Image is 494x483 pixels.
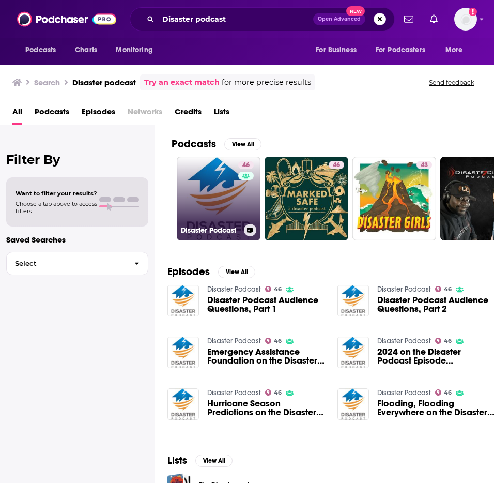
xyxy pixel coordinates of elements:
div: Search podcasts, credits, & more... [130,7,395,31]
button: Open AdvancedNew [313,13,365,25]
a: 46 [265,286,282,292]
a: 46 [329,161,344,169]
span: Monitoring [116,43,152,57]
a: Episodes [82,103,115,125]
img: User Profile [454,8,477,31]
span: 46 [444,390,452,395]
img: Podchaser - Follow, Share and Rate Podcasts [17,9,116,29]
span: Charts [75,43,97,57]
button: open menu [109,40,166,60]
p: Saved Searches [6,235,148,245]
a: Disaster Podcast [207,388,261,397]
span: 46 [333,160,340,171]
a: 46 [265,389,282,396]
h2: Lists [167,454,187,467]
a: Disaster Podcast [377,388,431,397]
button: open menu [18,40,69,60]
a: Disaster Podcast Audience Questions, Part 1 [207,296,325,313]
a: 46 [435,389,452,396]
span: New [346,6,365,16]
span: Logged in as bbrockman [454,8,477,31]
span: Podcasts [25,43,56,57]
img: Disaster Podcast Audience Questions, Part 2 [337,285,369,316]
input: Search podcasts, credits, & more... [158,11,313,27]
button: open menu [308,40,369,60]
a: Show notifications dropdown [400,10,418,28]
a: All [12,103,22,125]
span: 46 [242,160,250,171]
h3: Search [34,78,60,87]
span: 46 [274,339,282,343]
a: Disaster Podcast [377,285,431,294]
span: 46 [274,390,282,395]
a: 43 [352,157,436,240]
span: 43 [421,160,428,171]
button: Send feedback [426,78,477,87]
button: Show profile menu [454,8,477,31]
button: open menu [438,40,476,60]
a: Show notifications dropdown [426,10,442,28]
img: 2024 on the Disaster Podcast Episode Retrospective [337,337,369,368]
a: EpisodesView All [167,265,255,278]
span: for more precise results [222,77,311,88]
img: Hurricane Season Predictions on the Disaster Podcast [167,388,199,420]
button: open menu [369,40,440,60]
span: More [445,43,463,57]
a: Credits [175,103,202,125]
span: Select [7,260,126,267]
a: ListsView All [167,454,233,467]
a: 46 [238,161,254,169]
a: Emergency Assistance Foundation on the Disaster Podcast [207,348,325,365]
h3: Disaster podcast [72,78,136,87]
span: For Business [316,43,357,57]
h2: Filter By [6,152,148,167]
button: View All [195,455,233,467]
h2: Podcasts [172,138,216,150]
svg: Add a profile image [469,8,477,16]
span: 46 [274,287,282,292]
a: 43 [416,161,432,169]
span: For Podcasters [376,43,425,57]
a: Disaster Podcast [207,337,261,345]
a: 46Disaster Podcast [177,157,260,240]
a: 46 [265,157,348,240]
span: Choose a tab above to access filters. [16,200,97,215]
a: Disaster Podcast [207,285,261,294]
span: Open Advanced [318,17,361,22]
img: Emergency Assistance Foundation on the Disaster Podcast [167,337,199,368]
a: 46 [435,286,452,292]
button: View All [224,138,261,150]
a: PodcastsView All [172,138,261,150]
a: Lists [214,103,229,125]
a: 46 [435,338,452,344]
span: Want to filter your results? [16,190,97,197]
a: 46 [265,338,282,344]
a: Disaster Podcast [377,337,431,345]
img: Disaster Podcast Audience Questions, Part 1 [167,285,199,316]
h3: Disaster Podcast [181,226,240,235]
a: Hurricane Season Predictions on the Disaster Podcast [207,399,325,417]
span: 46 [444,287,452,292]
a: Charts [68,40,103,60]
button: View All [218,266,255,278]
h2: Episodes [167,265,210,278]
span: 46 [444,339,452,343]
span: Networks [128,103,162,125]
a: Try an exact match [144,77,220,88]
img: Flooding, Flooding Everywhere on the Disaster Podcast [337,388,369,420]
a: Podcasts [35,103,69,125]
